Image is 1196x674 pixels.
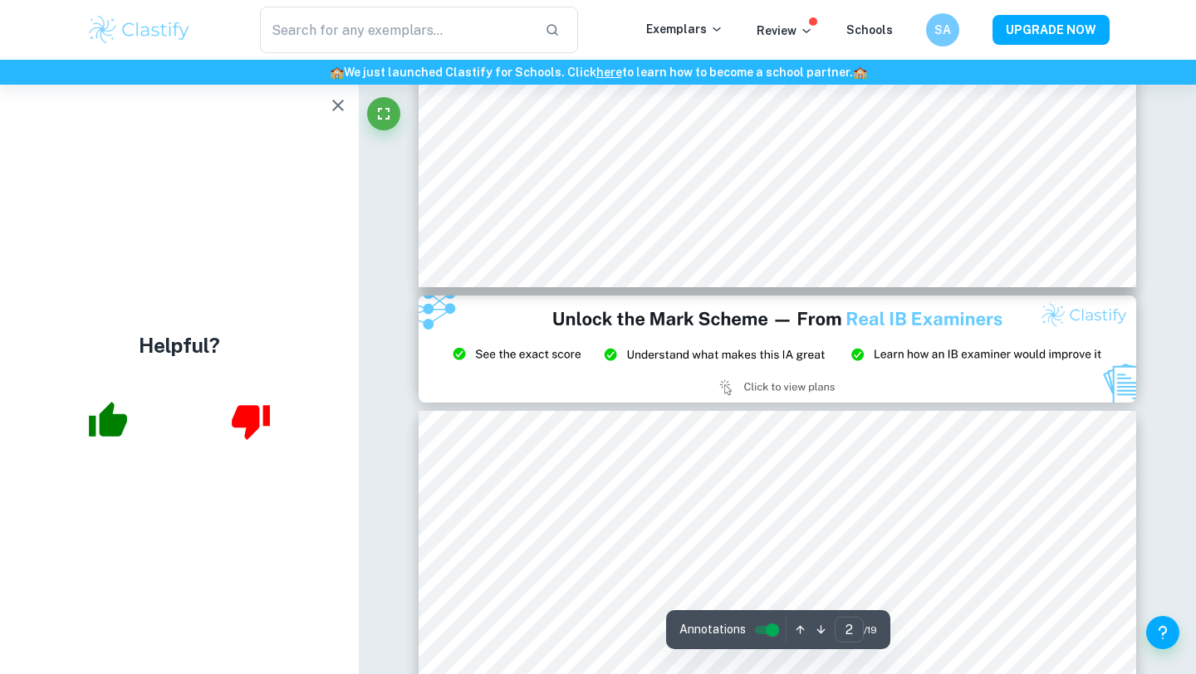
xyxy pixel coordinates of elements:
a: here [596,66,622,79]
span: / 19 [864,623,877,637]
span: 🏫 [853,66,867,79]
h6: We just launched Clastify for Schools. Click to learn how to become a school partner. [3,63,1193,81]
h4: Helpful? [139,330,220,360]
a: Schools [846,23,893,37]
img: Clastify logo [86,13,192,46]
p: Review [757,22,813,40]
button: Help and Feedback [1146,616,1179,649]
button: Fullscreen [367,97,400,130]
button: SA [926,13,959,46]
input: Search for any exemplars... [260,7,532,53]
h6: SA [934,21,953,39]
span: 🏫 [330,66,344,79]
button: UPGRADE NOW [993,15,1110,45]
p: Exemplars [646,20,723,38]
span: Annotations [679,621,746,638]
img: Ad [419,295,1136,403]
